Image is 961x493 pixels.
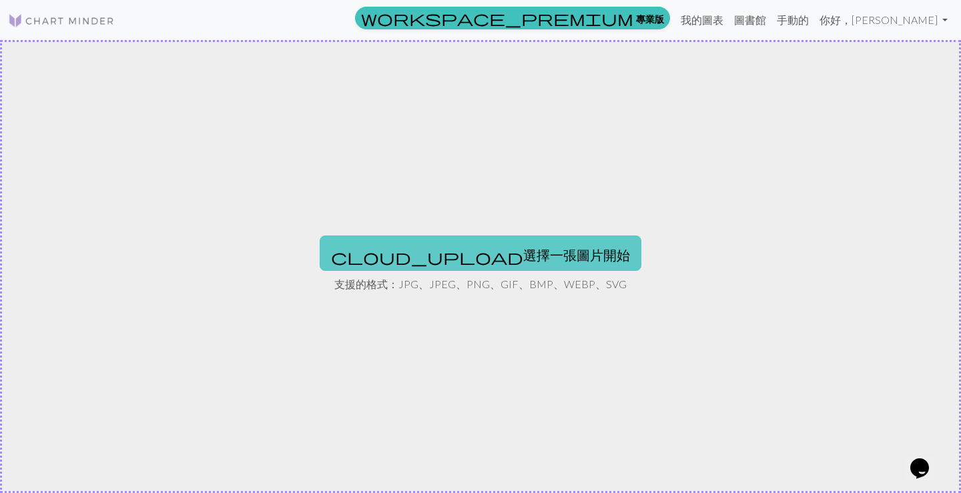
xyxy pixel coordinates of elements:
[355,7,670,29] a: 專業版
[681,13,723,26] font: 我的圖表
[331,248,523,266] span: cloud_upload
[320,235,641,270] button: 選擇一張圖片開始
[8,13,115,29] img: 標識
[361,9,633,27] span: workspace_premium
[734,13,766,26] font: 圖書館
[334,278,627,290] font: 支援的格式：JPG、JPEG、PNG、GIF、BMP、WEBP、SVG
[814,7,953,33] a: 你好，[PERSON_NAME]
[852,13,938,26] font: [PERSON_NAME]
[820,13,852,26] font: 你好，
[675,7,729,33] a: 我的圖表
[523,247,630,263] font: 選擇一張圖片開始
[905,440,948,480] iframe: 聊天小部件
[771,7,814,33] a: 手動的
[636,13,664,24] font: 專業版
[729,7,771,33] a: 圖書館
[777,13,809,26] font: 手動的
